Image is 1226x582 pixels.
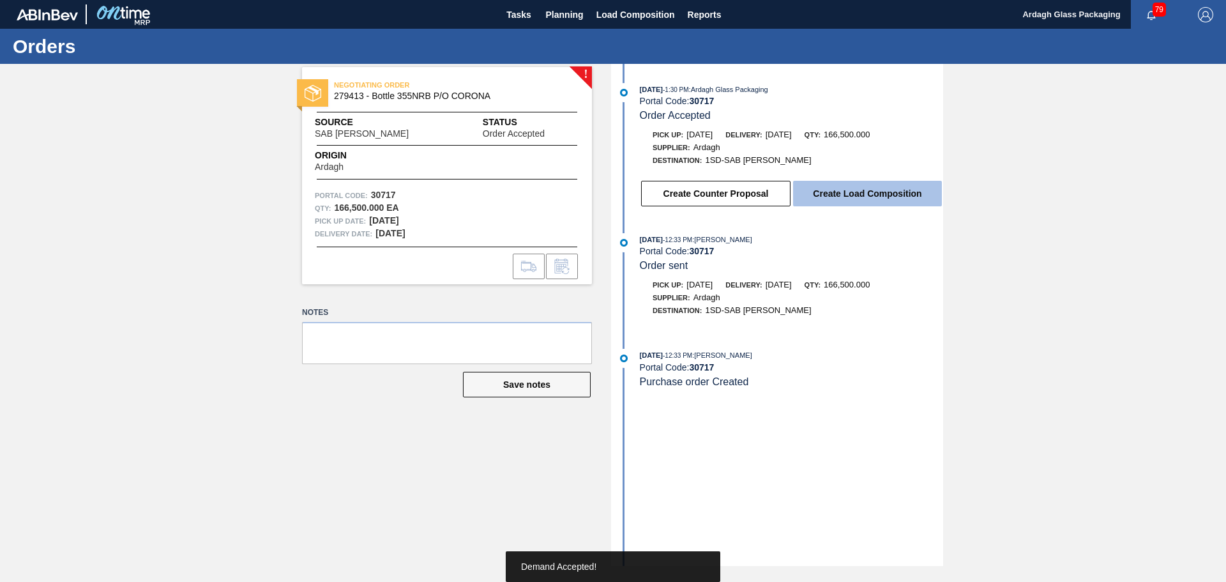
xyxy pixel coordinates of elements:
[641,181,791,206] button: Create Counter Proposal
[640,236,663,243] span: [DATE]
[653,294,690,302] span: Supplier:
[686,280,713,289] span: [DATE]
[315,129,409,139] span: SAB [PERSON_NAME]
[521,562,596,572] span: Demand Accepted!
[315,202,331,215] span: Qty :
[693,293,720,302] span: Ardagh
[546,254,578,279] div: Inform order change
[640,110,711,121] span: Order Accepted
[315,189,368,202] span: Portal Code:
[334,91,566,101] span: 279413 - Bottle 355NRB P/O CORONA
[483,116,579,129] span: Status
[640,246,943,256] div: Portal Code:
[824,280,870,289] span: 166,500.000
[315,227,372,240] span: Delivery Date:
[692,351,752,359] span: : [PERSON_NAME]
[689,246,714,256] strong: 30717
[1198,7,1213,22] img: Logout
[653,157,702,164] span: Destination:
[596,7,675,22] span: Load Composition
[766,130,792,139] span: [DATE]
[302,303,592,322] label: Notes
[334,79,513,91] span: NEGOTIATING ORDER
[513,254,545,279] div: Go to Load Composition
[640,362,943,372] div: Portal Code:
[463,372,591,397] button: Save notes
[305,85,321,102] img: status
[705,305,811,315] span: 1SD-SAB [PERSON_NAME]
[693,142,720,152] span: Ardagh
[315,116,447,129] span: Source
[640,96,943,106] div: Portal Code:
[620,239,628,247] img: atual
[653,307,702,314] span: Destination:
[315,215,366,227] span: Pick up Date:
[692,236,752,243] span: : [PERSON_NAME]
[653,131,683,139] span: Pick up:
[371,190,396,200] strong: 30717
[689,86,768,93] span: : Ardagh Glass Packaging
[483,129,545,139] span: Order Accepted
[546,7,584,22] span: Planning
[505,7,533,22] span: Tasks
[13,39,239,54] h1: Orders
[620,89,628,96] img: atual
[369,215,398,226] strong: [DATE]
[689,96,714,106] strong: 30717
[805,131,821,139] span: Qty:
[315,162,344,172] span: Ardagh
[805,281,821,289] span: Qty:
[375,228,405,238] strong: [DATE]
[640,260,688,271] span: Order sent
[688,7,722,22] span: Reports
[620,355,628,362] img: atual
[663,86,689,93] span: - 1:30 PM
[334,203,398,213] strong: 166,500.000 EA
[17,9,78,20] img: TNhmsLtSVTkK8tSr43FrP2fwEKptu5GPRR3wAAAABJRU5ErkJggg==
[315,149,375,162] span: Origin
[1153,3,1166,17] span: 79
[824,130,870,139] span: 166,500.000
[793,181,942,206] button: Create Load Composition
[640,86,663,93] span: [DATE]
[705,155,811,165] span: 1SD-SAB [PERSON_NAME]
[653,144,690,151] span: Supplier:
[653,281,683,289] span: Pick up:
[1131,6,1172,24] button: Notifications
[725,131,762,139] span: Delivery:
[663,236,692,243] span: - 12:33 PM
[689,362,714,372] strong: 30717
[663,352,692,359] span: - 12:33 PM
[725,281,762,289] span: Delivery:
[640,376,749,387] span: Purchase order Created
[686,130,713,139] span: [DATE]
[640,351,663,359] span: [DATE]
[766,280,792,289] span: [DATE]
